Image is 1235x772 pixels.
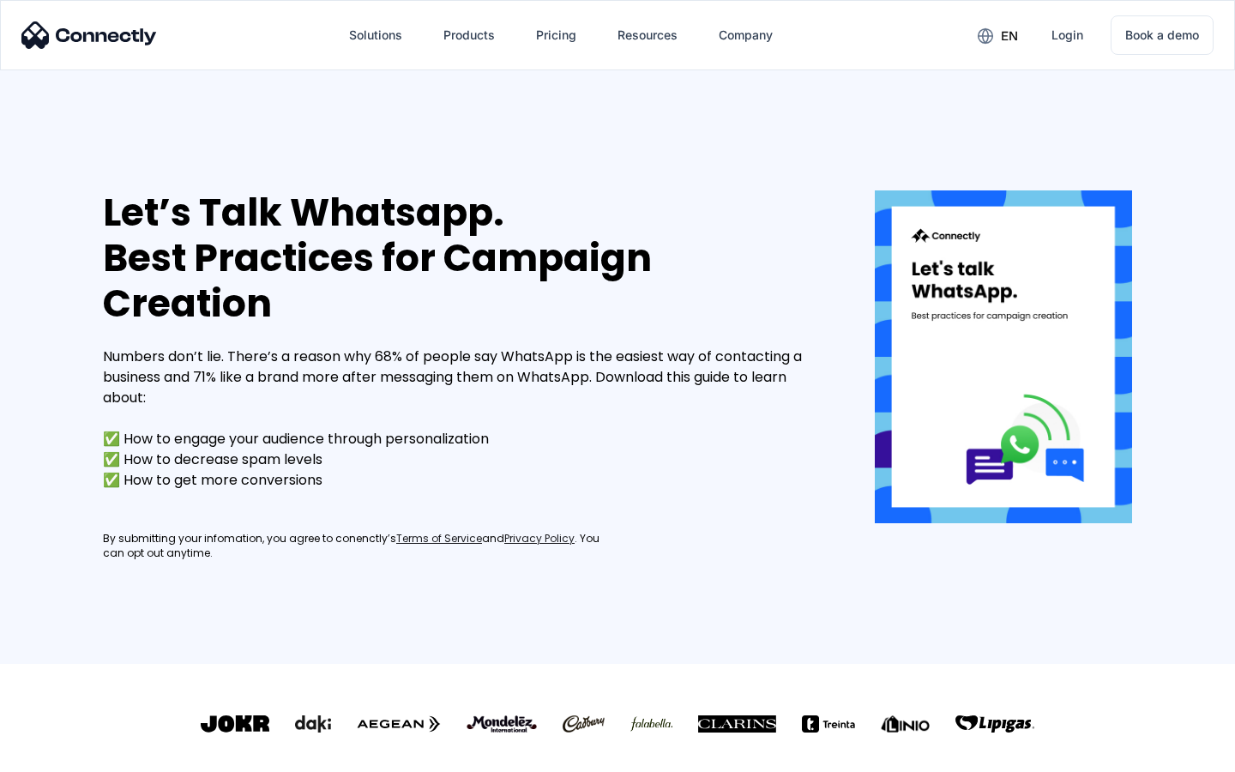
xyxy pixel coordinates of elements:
div: en [1001,24,1018,48]
div: Pricing [536,23,576,47]
a: Pricing [522,15,590,56]
a: Privacy Policy [504,532,575,546]
div: Let’s Talk Whatsapp. Best Practices for Campaign Creation [103,190,823,326]
div: Products [430,15,509,56]
div: Resources [604,15,691,56]
div: Company [719,23,773,47]
div: Solutions [335,15,416,56]
a: Login [1038,15,1097,56]
div: en [964,22,1031,48]
ul: Language list [34,742,103,766]
img: Connectly Logo [21,21,157,49]
div: Products [443,23,495,47]
a: Book a demo [1111,15,1214,55]
div: Company [705,15,786,56]
aside: Language selected: English [17,742,103,766]
div: Login [1051,23,1083,47]
div: By submitting your infomation, you agree to conenctly’s and . You can opt out anytime. [103,532,617,561]
div: Numbers don’t lie. There’s a reason why 68% of people say WhatsApp is the easiest way of contacti... [103,347,823,491]
div: Resources [617,23,678,47]
a: Terms of Service [396,532,482,546]
div: Solutions [349,23,402,47]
